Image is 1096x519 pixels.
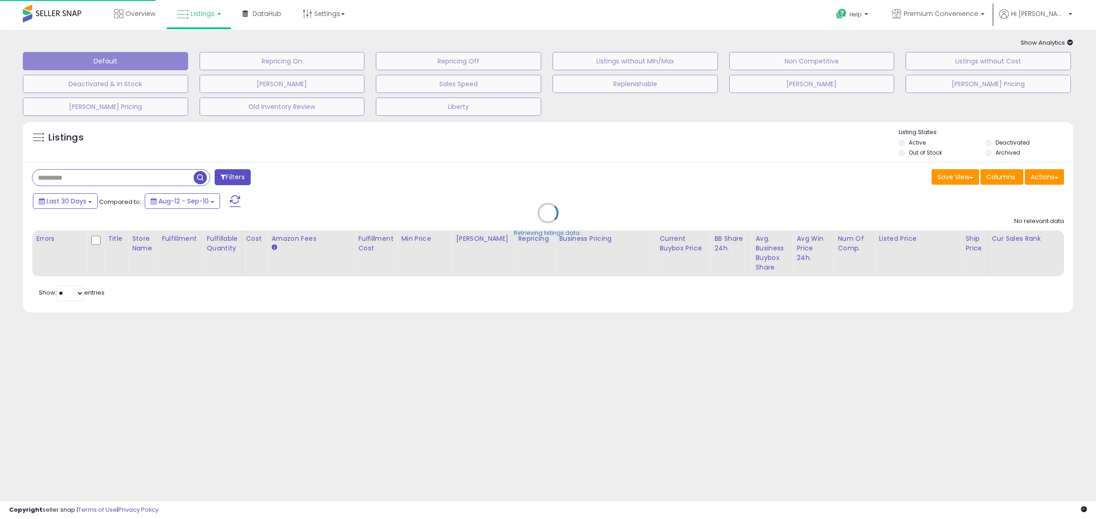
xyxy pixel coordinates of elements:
span: Listings [191,9,215,18]
button: Default [23,52,188,70]
span: Premium Convenience [904,9,978,18]
button: [PERSON_NAME] [200,75,365,93]
button: Repricing Off [376,52,541,70]
button: Sales Speed [376,75,541,93]
button: Old Inventory Review [200,98,365,116]
a: Hi [PERSON_NAME] [999,9,1072,30]
button: [PERSON_NAME] Pricing [23,98,188,116]
span: Show Analytics [1021,38,1073,47]
button: Non Competitive [729,52,895,70]
span: Hi [PERSON_NAME] [1011,9,1066,18]
i: Get Help [836,8,847,20]
button: Listings without Cost [906,52,1071,70]
button: Liberty [376,98,541,116]
span: DataHub [253,9,281,18]
button: Repricing On [200,52,365,70]
button: Listings without Min/Max [553,52,718,70]
span: Help [849,10,862,18]
button: Deactivated & In Stock [23,75,188,93]
button: [PERSON_NAME] [729,75,895,93]
span: Overview [126,9,155,18]
button: Replenishable [553,75,718,93]
button: [PERSON_NAME] Pricing [906,75,1071,93]
div: Retrieving listings data.. [514,229,582,237]
a: Help [829,1,877,30]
